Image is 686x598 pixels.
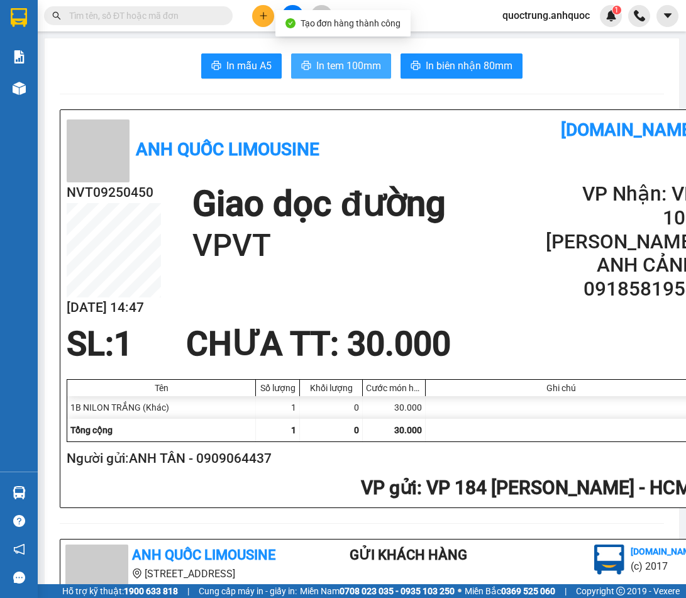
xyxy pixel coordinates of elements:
[301,18,401,28] span: Tạo đơn hàng thành công
[13,543,25,555] span: notification
[52,11,61,20] span: search
[13,82,26,95] img: warehouse-icon
[616,587,625,595] span: copyright
[67,396,256,419] div: 1B NILON TRẮNG (Khác)
[187,584,189,598] span: |
[612,6,621,14] sup: 1
[311,5,333,27] button: aim
[70,383,252,393] div: Tên
[132,568,142,579] span: environment
[67,182,161,203] h2: NVT09250450
[411,60,421,72] span: printer
[458,589,462,594] span: ⚪️
[354,425,359,435] span: 0
[211,60,221,72] span: printer
[361,477,417,499] span: VP gửi
[300,396,363,419] div: 0
[256,396,300,419] div: 1
[13,486,26,499] img: warehouse-icon
[69,9,218,23] input: Tìm tên, số ĐT hoặc mã đơn
[316,58,381,74] span: In tem 100mm
[199,584,297,598] span: Cung cấp máy in - giấy in:
[201,53,282,79] button: printerIn mẫu A5
[259,11,268,20] span: plus
[11,8,27,27] img: logo-vxr
[192,226,445,266] h1: VPVT
[13,572,25,584] span: message
[303,383,359,393] div: Khối lượng
[70,425,113,435] span: Tổng cộng
[282,5,304,27] button: file-add
[179,325,458,363] div: CHƯA TT : 30.000
[634,10,645,21] img: phone-icon
[13,50,26,64] img: solution-icon
[62,584,178,598] span: Hỗ trợ kỹ thuật:
[614,6,619,14] span: 1
[67,297,161,318] h2: [DATE] 14:47
[132,547,275,563] b: Anh Quốc Limousine
[192,182,445,226] h1: Giao dọc đường
[301,60,311,72] span: printer
[13,515,25,527] span: question-circle
[401,53,523,79] button: printerIn biên nhận 80mm
[226,58,272,74] span: In mẫu A5
[366,383,422,393] div: Cước món hàng
[124,586,178,596] strong: 1900 633 818
[662,10,673,21] span: caret-down
[426,58,512,74] span: In biên nhận 80mm
[65,566,299,597] li: [STREET_ADDRESS][PERSON_NAME]
[501,586,555,596] strong: 0369 525 060
[492,8,600,23] span: quoctrung.anhquoc
[285,18,296,28] span: check-circle
[114,324,133,363] span: 1
[606,10,617,21] img: icon-new-feature
[291,425,296,435] span: 1
[340,586,455,596] strong: 0708 023 035 - 0935 103 250
[136,139,319,160] b: Anh Quốc Limousine
[252,5,274,27] button: plus
[565,584,567,598] span: |
[259,383,296,393] div: Số lượng
[363,396,426,419] div: 30.000
[291,53,391,79] button: printerIn tem 100mm
[656,5,678,27] button: caret-down
[594,545,624,575] img: logo.jpg
[67,324,114,363] span: SL:
[350,547,467,563] b: Gửi khách hàng
[300,584,455,598] span: Miền Nam
[394,425,422,435] span: 30.000
[465,584,555,598] span: Miền Bắc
